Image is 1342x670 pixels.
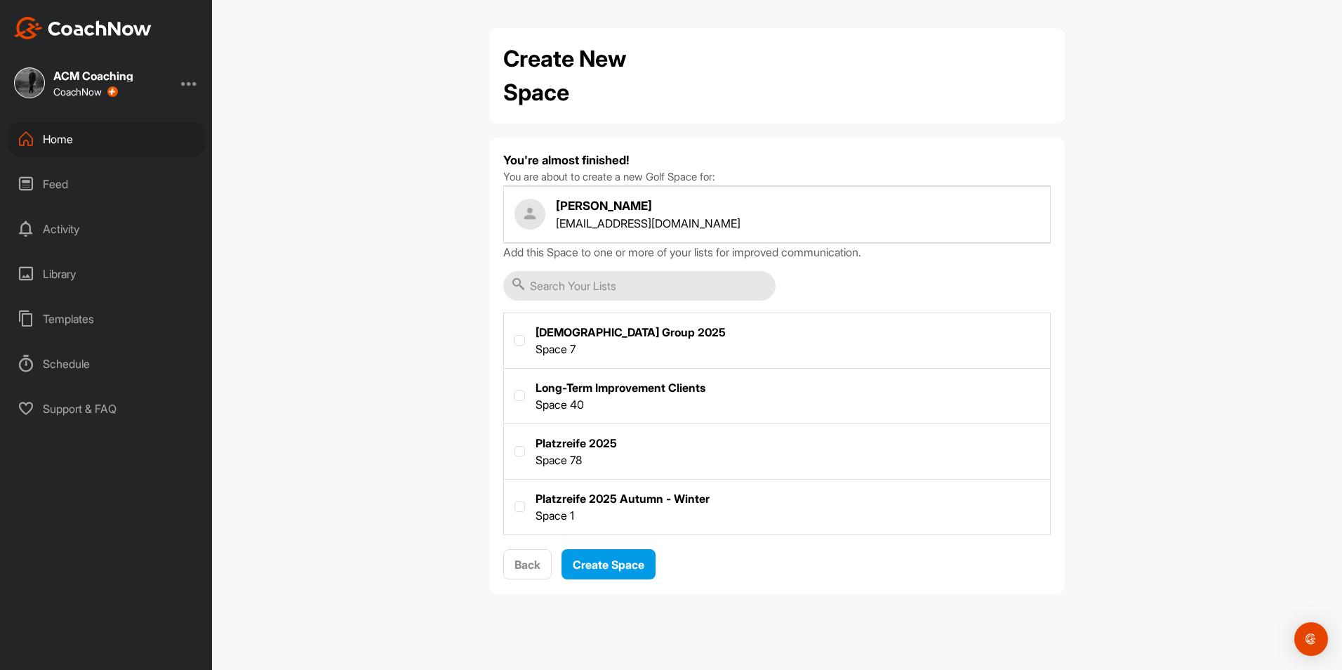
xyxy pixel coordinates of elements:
[503,549,552,579] button: Back
[8,391,206,426] div: Support & FAQ
[53,70,133,81] div: ACM Coaching
[8,211,206,247] div: Activity
[8,301,206,336] div: Templates
[556,197,740,215] h4: [PERSON_NAME]
[503,271,776,301] input: Search Your Lists
[8,166,206,202] div: Feed
[503,42,693,110] h2: Create New Space
[503,244,1051,261] p: Add this Space to one or more of your lists for improved communication.
[53,86,118,98] div: CoachNow
[14,67,45,98] img: square_150b808a336e922b65256fc0d4a00959.jpg
[514,558,540,572] span: Back
[573,558,644,572] span: Create Space
[8,346,206,381] div: Schedule
[503,169,1051,185] p: You are about to create a new Golf Space for:
[8,256,206,291] div: Library
[8,121,206,157] div: Home
[1294,622,1328,656] div: Open Intercom Messenger
[503,152,1051,169] h4: You're almost finished!
[14,17,152,39] img: CoachNow
[556,215,740,232] p: [EMAIL_ADDRESS][DOMAIN_NAME]
[514,199,545,230] img: user
[562,549,656,579] button: Create Space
